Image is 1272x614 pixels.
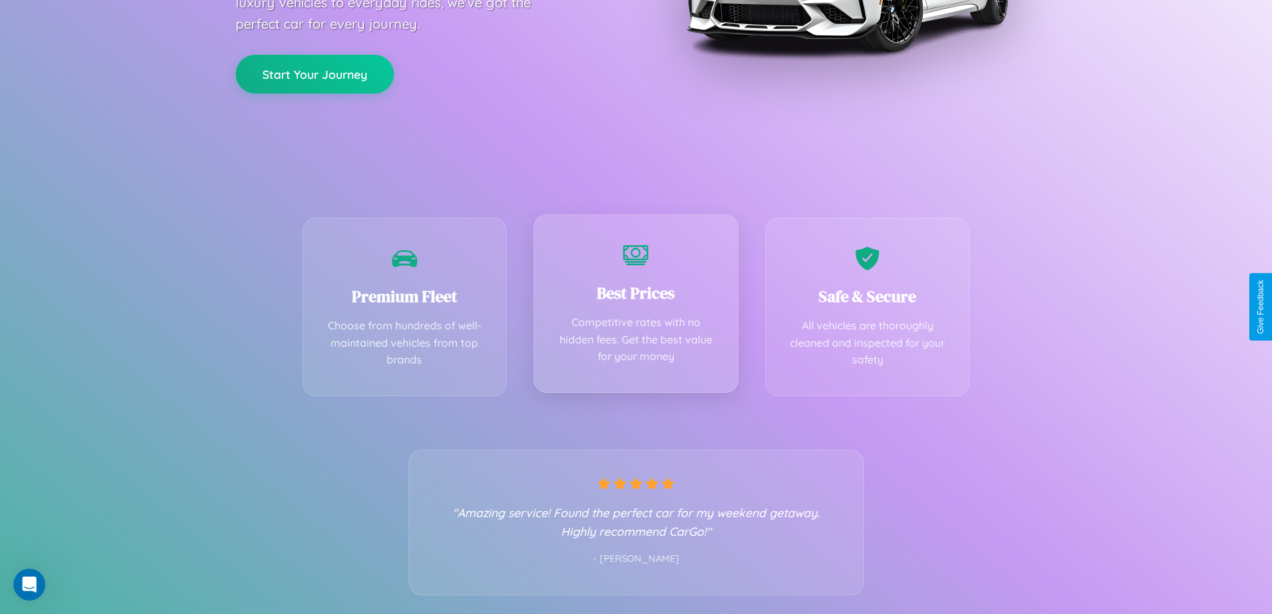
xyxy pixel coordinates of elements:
div: Give Feedback [1256,280,1265,334]
h3: Safe & Secure [786,285,949,307]
p: Competitive rates with no hidden fees. Get the best value for your money [554,314,718,365]
iframe: Intercom live chat [13,569,45,601]
p: "Amazing service! Found the perfect car for my weekend getaway. Highly recommend CarGo!" [436,503,837,541]
p: Choose from hundreds of well-maintained vehicles from top brands [323,317,487,369]
h3: Best Prices [554,282,718,304]
p: All vehicles are thoroughly cleaned and inspected for your safety [786,317,949,369]
h3: Premium Fleet [323,285,487,307]
p: - [PERSON_NAME] [436,551,837,568]
button: Start Your Journey [236,55,394,94]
